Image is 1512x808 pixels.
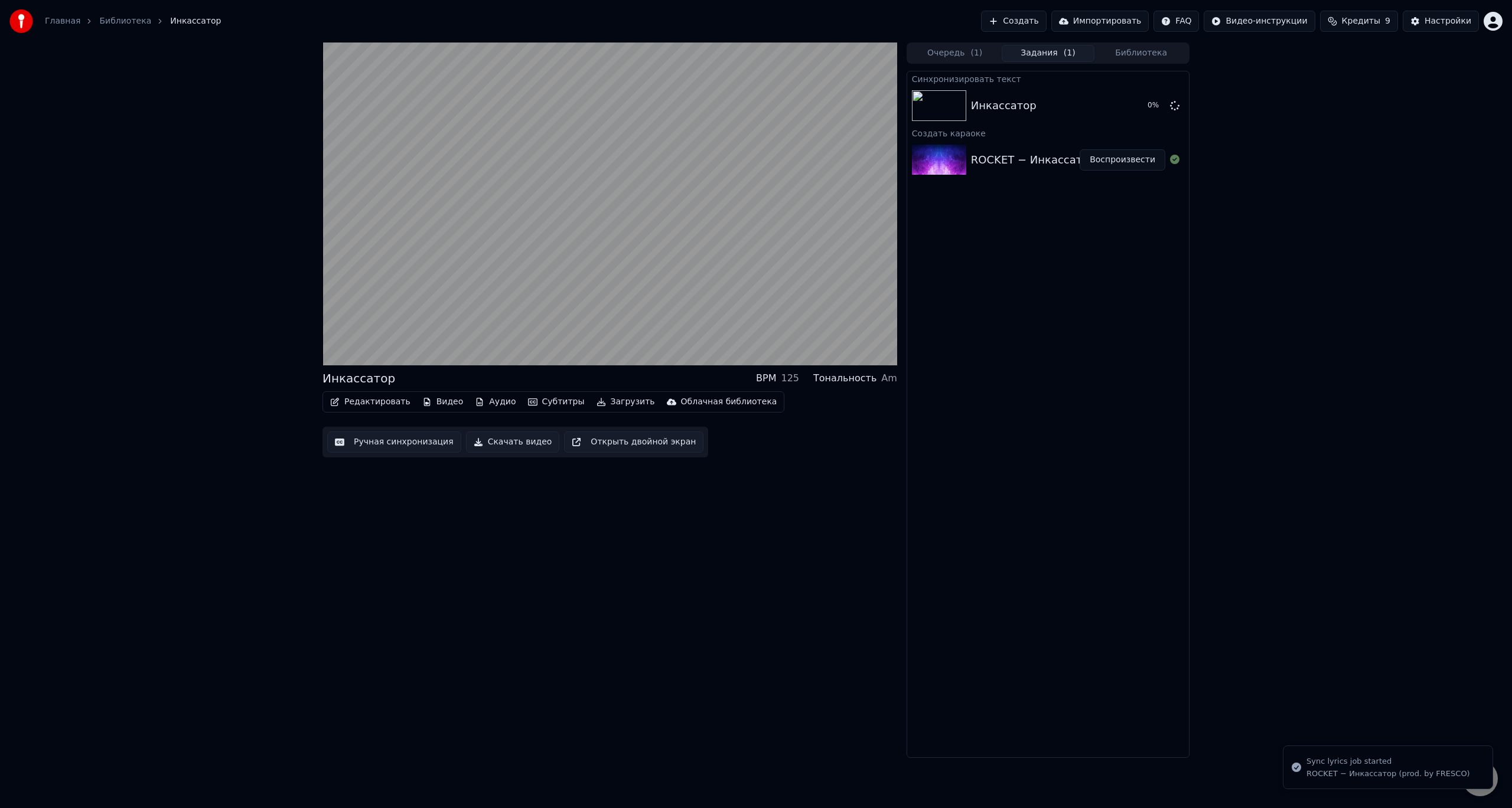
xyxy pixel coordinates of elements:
[470,394,520,410] button: Аудио
[327,431,461,453] button: Ручная синхронизация
[564,431,703,453] button: Открыть двойной экран
[99,15,151,27] a: Библиотека
[1425,15,1471,27] div: Настройки
[592,394,660,410] button: Загрузить
[813,371,876,385] div: Тональность
[1094,45,1188,62] button: Библиотека
[1148,101,1165,110] div: 0 %
[881,371,897,385] div: Am
[1342,15,1380,27] span: Кредиты
[907,71,1189,86] div: Синхронизировать текст
[1064,47,1076,59] span: ( 1 )
[1153,11,1199,32] button: FAQ
[325,394,415,410] button: Редактировать
[908,45,1002,62] button: Очередь
[971,152,1216,168] div: ROCKET − Инкассатор (prod. by FRESCO) (1)
[1320,11,1398,32] button: Кредиты9
[981,11,1046,32] button: Создать
[1204,11,1315,32] button: Видео-инструкции
[466,431,560,453] button: Скачать видео
[756,371,776,385] div: BPM
[9,9,33,33] img: youka
[971,97,1037,114] div: Инкассатор
[1403,11,1479,32] button: Настройки
[1080,149,1165,171] button: Воспроизвести
[681,396,777,408] div: Облачная библиотека
[1002,45,1095,62] button: Задания
[170,15,221,27] span: Инкассатор
[1306,768,1470,779] div: ROCKET − Инкассатор (prod. by FRESCO)
[1306,755,1470,767] div: Sync lyrics job started
[907,126,1189,140] div: Создать караоке
[45,15,221,27] nav: breadcrumb
[45,15,80,27] a: Главная
[1051,11,1149,32] button: Импортировать
[781,371,799,385] div: 125
[322,370,395,387] div: Инкассатор
[970,47,982,59] span: ( 1 )
[1385,15,1390,27] span: 9
[523,394,589,410] button: Субтитры
[418,394,468,410] button: Видео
